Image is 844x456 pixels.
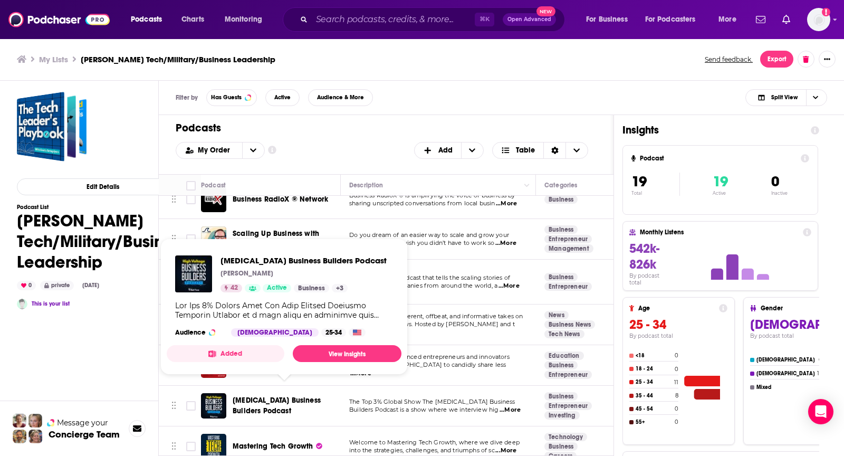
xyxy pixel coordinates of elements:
[274,94,291,100] span: Active
[28,414,42,427] img: Jules Profile
[544,311,569,319] a: News
[349,282,497,289] span: great growth companies from around the world, a
[760,51,793,68] button: Export
[496,199,517,208] span: ...More
[170,439,177,454] button: Move
[579,11,641,28] button: open menu
[636,353,673,359] h4: <18
[636,366,673,372] h4: 18 - 24
[211,94,242,100] span: Has Guests
[265,89,300,106] button: Active
[181,12,204,27] span: Charts
[233,441,322,452] a: Mastering Tech Growth
[817,370,822,377] h4: 18
[544,273,578,281] a: Business
[233,194,328,205] a: Business RadioX ® Network
[713,173,728,191] span: 19
[17,178,188,195] button: Edit Details
[175,301,393,320] div: Lor Ips 8% Dolors Amet Con Adip Elitsed Doeiusmo Temporin Utlabor et d magn aliqu en adminimve qu...
[40,281,74,290] div: private
[349,231,509,239] span: Do you dream of an easier way to scale and grow your
[175,11,210,28] a: Charts
[636,406,673,412] h4: 45 - 54
[231,328,319,337] div: [DEMOGRAPHIC_DATA]
[645,12,696,27] span: For Podcasters
[201,393,226,419] img: High Voltage Business Builders Podcast
[544,442,578,451] a: Business
[8,9,110,30] a: Podchaser - Follow, Share and Rate Podcasts
[233,442,313,451] span: Mastering Tech Growth
[321,328,346,337] div: 25-34
[13,414,26,427] img: Sydney Profile
[544,330,584,338] a: Tech News
[17,299,27,309] a: Kelly Teemer
[175,255,212,292] a: High Voltage Business Builders Podcast
[220,255,387,265] a: High Voltage Business Builders Podcast
[702,55,756,64] button: Send feedback.
[544,351,584,360] a: Education
[220,284,242,292] a: 42
[206,89,257,106] button: Has Guests
[186,442,196,451] span: Toggle select row
[175,328,223,337] h3: Audience
[123,11,176,28] button: open menu
[544,411,580,420] a: Investing
[544,402,592,410] a: Entrepreneur
[233,229,319,249] span: Scaling Up Business with [PERSON_NAME]
[544,370,592,379] a: Entrepreneur
[640,155,797,162] h4: Podcast
[308,89,373,106] button: Audience & More
[498,282,520,290] span: ...More
[629,241,659,272] span: 542k-826k
[638,11,711,28] button: open menu
[233,395,337,416] a: [MEDICAL_DATA] Business Builders Podcast
[492,142,589,159] button: Choose View
[544,320,595,329] a: Business News
[536,6,555,16] span: New
[332,284,348,292] a: +3
[521,179,533,192] button: Column Actions
[544,244,593,253] a: Management
[293,345,401,362] a: View Insights
[233,195,328,204] span: Business RadioX ® Network
[220,255,387,265] span: [MEDICAL_DATA] Business Builders Podcast
[349,406,498,413] span: Builders Podcast is a show where we interview hig
[808,399,833,424] div: Open Intercom Messenger
[503,13,556,26] button: Open AdvancedNew
[131,12,162,27] span: Podcasts
[752,11,770,28] a: Show notifications dropdown
[745,89,827,106] button: Choose View
[711,11,750,28] button: open menu
[349,239,494,246] span: business? Do you wish you didn’t have to work so
[713,191,728,196] p: Active
[17,281,36,290] div: 0
[349,199,495,207] span: sharing unscripted conversations from local busin
[349,353,510,360] span: Each week, experienced entrepreneurs and innovators
[819,51,836,68] button: Show More Button
[201,179,226,192] div: Podcast
[507,17,551,22] span: Open Advanced
[629,272,673,286] h4: By podcast total
[544,392,578,401] a: Business
[293,7,575,32] div: Search podcasts, credits, & more...
[822,8,830,16] svg: Add a profile image
[640,229,798,236] h4: Monthly Listens
[225,12,262,27] span: Monitoring
[544,235,592,243] a: Entrepreneur
[349,398,515,405] span: The Top 3% Global Show The [MEDICAL_DATA] Business
[57,417,108,428] span: Message your
[186,401,196,411] span: Toggle select row
[201,226,226,252] a: Scaling Up Business with Bill Gallagher
[771,191,788,196] p: Inactive
[13,430,26,443] img: Jon Profile
[636,419,673,425] h4: 55+
[242,142,264,158] button: open menu
[675,366,678,373] h4: 0
[39,54,68,64] h3: My Lists
[233,229,337,250] a: Scaling Up Business with [PERSON_NAME]
[198,147,234,154] span: My Order
[349,312,523,320] span: A daily dose of irreverent, offbeat, and informative takes on
[516,147,535,154] span: Table
[807,8,830,31] span: Logged in as TeemsPR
